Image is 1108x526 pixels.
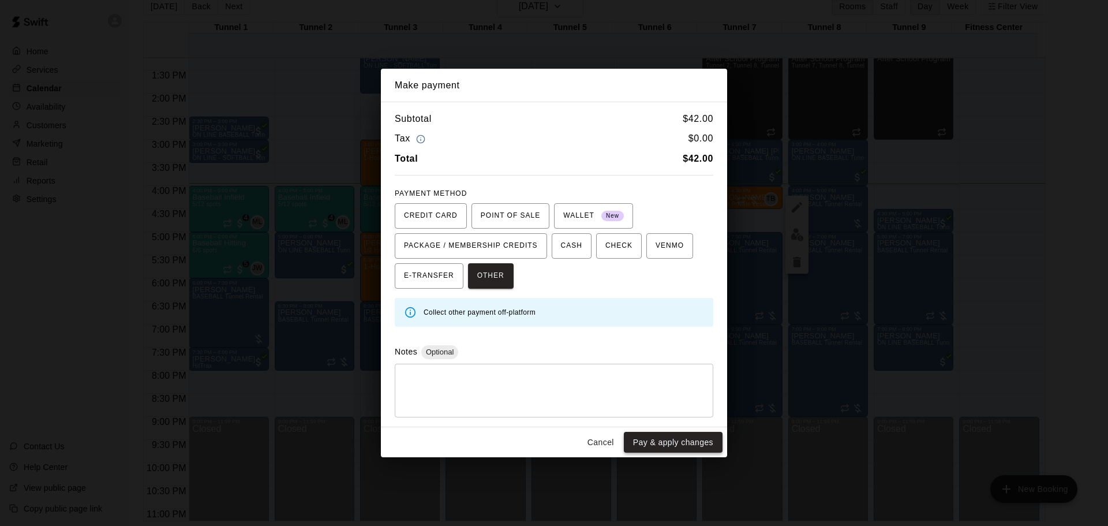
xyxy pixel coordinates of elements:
button: Cancel [582,432,619,453]
button: PACKAGE / MEMBERSHIP CREDITS [395,233,547,259]
h2: Make payment [381,69,727,102]
button: WALLET New [554,203,633,229]
h6: $ 42.00 [683,111,713,126]
span: CREDIT CARD [404,207,458,225]
span: New [601,208,624,224]
button: E-TRANSFER [395,263,463,289]
b: $ 42.00 [683,154,713,163]
h6: $ 0.00 [688,131,713,147]
b: Total [395,154,418,163]
span: POINT OF SALE [481,207,540,225]
span: CASH [561,237,582,255]
span: VENMO [656,237,684,255]
h6: Subtotal [395,111,432,126]
button: CASH [552,233,592,259]
button: CHECK [596,233,642,259]
span: PACKAGE / MEMBERSHIP CREDITS [404,237,538,255]
span: E-TRANSFER [404,267,454,285]
span: PAYMENT METHOD [395,189,467,197]
button: VENMO [646,233,693,259]
button: OTHER [468,263,514,289]
button: POINT OF SALE [471,203,549,229]
span: WALLET [563,207,624,225]
span: Optional [421,348,458,356]
span: Collect other payment off-platform [424,308,536,316]
span: CHECK [605,237,632,255]
span: OTHER [477,267,504,285]
label: Notes [395,347,417,356]
button: Pay & apply changes [624,432,723,453]
button: CREDIT CARD [395,203,467,229]
h6: Tax [395,131,428,147]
